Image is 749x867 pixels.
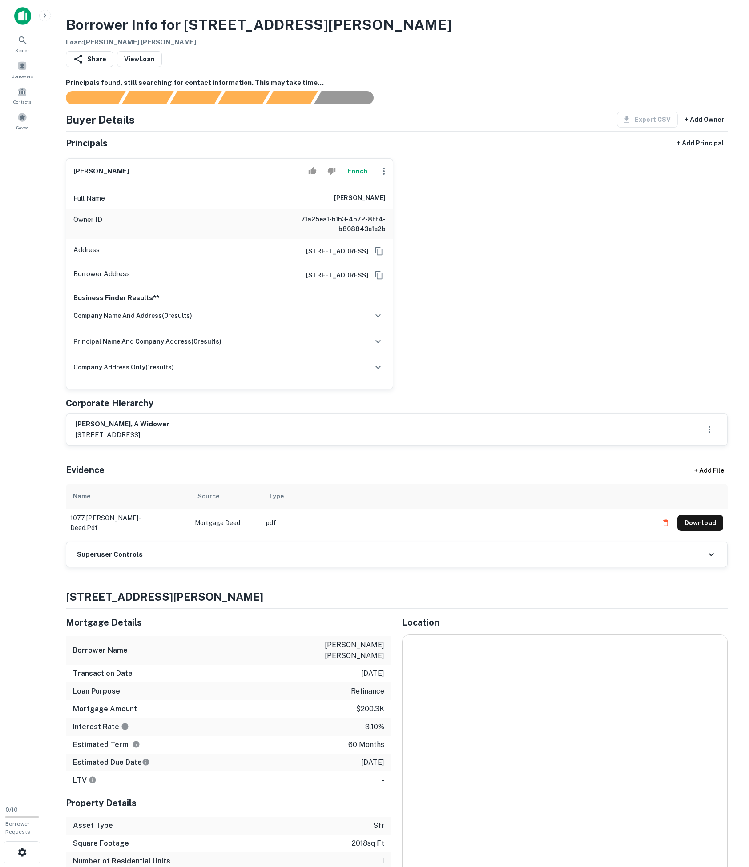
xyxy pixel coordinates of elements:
img: capitalize-icon.png [14,7,31,25]
th: Name [66,484,190,509]
span: Search [15,47,30,54]
div: Principals found, AI now looking for contact information... [217,91,270,104]
h4: Buyer Details [66,112,135,128]
th: Type [262,484,653,509]
svg: Term is based on a standard schedule for this type of loan. [132,740,140,748]
p: sfr [373,820,384,831]
button: Download [677,515,723,531]
div: Sending borrower request to AI... [55,91,122,104]
h6: Asset Type [73,820,113,831]
p: Borrower Address [73,269,130,282]
th: Source [190,484,262,509]
h6: Square Footage [73,838,129,849]
button: Copy Address [372,245,386,258]
button: Delete file [658,516,674,530]
svg: LTVs displayed on the website are for informational purposes only and may be reported incorrectly... [89,776,97,784]
h6: Principals found, still searching for contact information. This may take time... [66,78,728,88]
h5: Location [402,616,728,629]
h6: Loan Purpose [73,686,120,697]
div: Documents found, AI parsing details... [169,91,221,104]
a: [STREET_ADDRESS] [299,270,369,280]
h6: [PERSON_NAME], a widower [75,419,169,429]
p: Full Name [73,193,105,204]
p: $200.3k [356,704,384,714]
div: Your request is received and processing... [121,91,173,104]
h5: Mortgage Details [66,616,391,629]
a: Saved [3,109,42,133]
button: + Add Owner [681,112,728,128]
h6: Borrower Name [73,645,128,656]
h6: principal name and company address ( 0 results) [73,337,221,346]
button: Share [66,51,113,67]
div: Name [73,491,90,502]
h5: Property Details [66,796,391,810]
h6: 71a25ea1-b1b3-4b72-8ff4-b808843e1e2b [279,214,386,234]
h5: Evidence [66,463,105,477]
h6: company address only ( 1 results) [73,362,174,372]
a: Search [3,32,42,56]
p: [DATE] [361,668,384,679]
svg: Estimate is based on a standard schedule for this type of loan. [142,758,150,766]
button: Copy Address [372,269,386,282]
td: pdf [262,509,653,537]
iframe: Chat Widget [705,796,749,839]
div: Type [269,491,284,502]
span: 0 / 10 [5,807,18,813]
p: Owner ID [73,214,102,234]
button: Enrich [343,162,371,180]
div: scrollable content [66,484,728,542]
span: Borrower Requests [5,821,30,835]
h6: Estimated Term [73,739,140,750]
button: Accept [305,162,320,180]
p: Address [73,245,100,258]
div: Source [197,491,219,502]
p: - [382,775,384,786]
p: [DATE] [361,757,384,768]
span: Contacts [13,98,31,105]
td: Mortgage Deed [190,509,262,537]
h6: Superuser Controls [77,550,143,560]
a: ViewLoan [117,51,162,67]
p: 2018 sq ft [352,838,384,849]
p: 3.10% [365,722,384,732]
p: [PERSON_NAME] [PERSON_NAME] [304,640,384,661]
div: + Add File [678,462,740,478]
a: [STREET_ADDRESS] [299,246,369,256]
h4: [STREET_ADDRESS][PERSON_NAME] [66,589,728,605]
h6: Transaction Date [73,668,133,679]
h6: Loan : [PERSON_NAME] [PERSON_NAME] [66,37,452,48]
button: + Add Principal [673,135,728,151]
svg: The interest rates displayed on the website are for informational purposes only and may be report... [121,722,129,731]
span: Borrowers [12,72,33,80]
h6: LTV [73,775,97,786]
p: 1 [382,856,384,867]
h3: Borrower Info for [STREET_ADDRESS][PERSON_NAME] [66,14,452,36]
h6: Number of Residential Units [73,856,170,867]
h5: Corporate Hierarchy [66,397,153,410]
p: [STREET_ADDRESS] [75,429,169,440]
p: refinance [351,686,384,697]
h6: Interest Rate [73,722,129,732]
h6: Estimated Due Date [73,757,150,768]
span: Saved [16,124,29,131]
h5: Principals [66,136,108,150]
p: 60 months [348,739,384,750]
h6: Mortgage Amount [73,704,137,714]
td: 1077 [PERSON_NAME] - deed.pdf [66,509,190,537]
h6: [PERSON_NAME] [73,166,129,177]
h6: [PERSON_NAME] [334,193,386,204]
div: Principals found, still searching for contact information. This may take time... [266,91,318,104]
h6: company name and address ( 0 results) [73,311,192,321]
a: Contacts [3,83,42,107]
a: Borrowers [3,57,42,81]
div: AI fulfillment process complete. [314,91,384,104]
p: Business Finder Results** [73,293,386,303]
button: Reject [324,162,339,180]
